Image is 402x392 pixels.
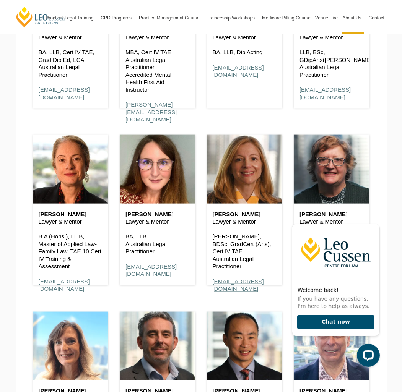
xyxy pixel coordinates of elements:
a: Venue Hire [313,2,340,34]
a: Contact [366,2,387,34]
a: [EMAIL_ADDRESS][DOMAIN_NAME] [299,86,351,100]
p: Lawyer & Mentor [213,218,277,225]
p: [PERSON_NAME], BDSc, GradCert (Arts), Cert IV TAE Australian Legal Practitioner [213,233,277,270]
a: [EMAIL_ADDRESS][DOMAIN_NAME] [213,64,264,78]
p: BA, LLB Australian Legal Practitioner [125,233,190,255]
a: Medicare Billing Course [260,2,313,34]
p: B.A (Hons.), LL.B, Master of Applied Law-Family Law, TAE 10 Cert IV Training & Assessment [39,233,103,270]
a: CPD Programs [98,2,137,34]
a: [EMAIL_ADDRESS][DOMAIN_NAME] [125,263,177,277]
h6: [PERSON_NAME] [125,211,190,218]
a: Practical Legal Training [44,2,99,34]
p: Lawyer & Mentor [125,34,190,41]
a: [EMAIL_ADDRESS][DOMAIN_NAME] [39,86,90,100]
a: Traineeship Workshops [205,2,260,34]
p: Lawyer & Mentor [39,34,103,41]
a: [EMAIL_ADDRESS][DOMAIN_NAME] [213,278,264,292]
p: Lawyer & Mentor [299,34,364,41]
p: Lawyer & Mentor [125,218,190,225]
a: [PERSON_NAME] Centre for Law [15,6,66,28]
p: BA, LLB, Cert IV TAE, Grad Dip Ed, LCA Australian Legal Practitioner [39,49,103,78]
p: BA, LLB, Dip Acting [213,49,277,56]
a: About Us [340,2,366,34]
p: LLB, BSc, GDipArts([PERSON_NAME]) Australian Legal Practitioner [299,49,364,78]
p: Lawyer & Mentor [39,218,103,225]
iframe: LiveChat chat widget [286,210,383,373]
a: [PERSON_NAME][EMAIL_ADDRESS][DOMAIN_NAME] [125,101,177,123]
a: Practice Management Course [137,2,205,34]
p: Lawyer & Mentor [213,34,277,41]
h6: [PERSON_NAME] [213,211,277,218]
a: [EMAIL_ADDRESS][DOMAIN_NAME] [39,278,90,292]
p: MBA, Cert IV TAE Australian Legal Practitioner Accredited Mental Health First Aid Instructor [125,49,190,93]
h6: [PERSON_NAME] [39,211,103,218]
